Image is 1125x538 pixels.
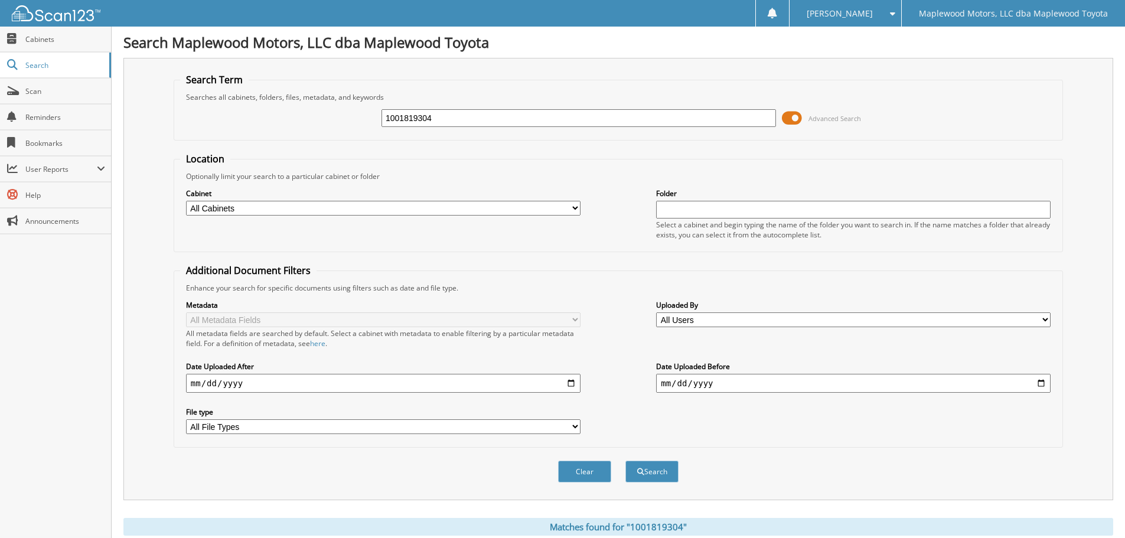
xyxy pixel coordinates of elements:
span: Cabinets [25,34,105,44]
span: Bookmarks [25,138,105,148]
div: Searches all cabinets, folders, files, metadata, and keywords [180,92,1056,102]
legend: Location [180,152,230,165]
label: Date Uploaded After [186,361,581,371]
input: end [656,374,1051,393]
label: File type [186,407,581,417]
div: Select a cabinet and begin typing the name of the folder you want to search in. If the name match... [656,220,1051,240]
legend: Search Term [180,73,249,86]
h1: Search Maplewood Motors, LLC dba Maplewood Toyota [123,32,1113,52]
span: Help [25,190,105,200]
span: Advanced Search [808,114,861,123]
span: Maplewood Motors, LLC dba Maplewood Toyota [919,10,1108,17]
span: [PERSON_NAME] [807,10,873,17]
label: Date Uploaded Before [656,361,1051,371]
div: Matches found for "1001819304" [123,518,1113,536]
img: scan123-logo-white.svg [12,5,100,21]
a: here [310,338,325,348]
div: Optionally limit your search to a particular cabinet or folder [180,171,1056,181]
label: Cabinet [186,188,581,198]
span: Search [25,60,103,70]
label: Uploaded By [656,300,1051,310]
span: Reminders [25,112,105,122]
span: Scan [25,86,105,96]
button: Search [625,461,679,482]
div: All metadata fields are searched by default. Select a cabinet with metadata to enable filtering b... [186,328,581,348]
label: Folder [656,188,1051,198]
div: Enhance your search for specific documents using filters such as date and file type. [180,283,1056,293]
button: Clear [558,461,611,482]
span: Announcements [25,216,105,226]
input: start [186,374,581,393]
legend: Additional Document Filters [180,264,317,277]
label: Metadata [186,300,581,310]
span: User Reports [25,164,97,174]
